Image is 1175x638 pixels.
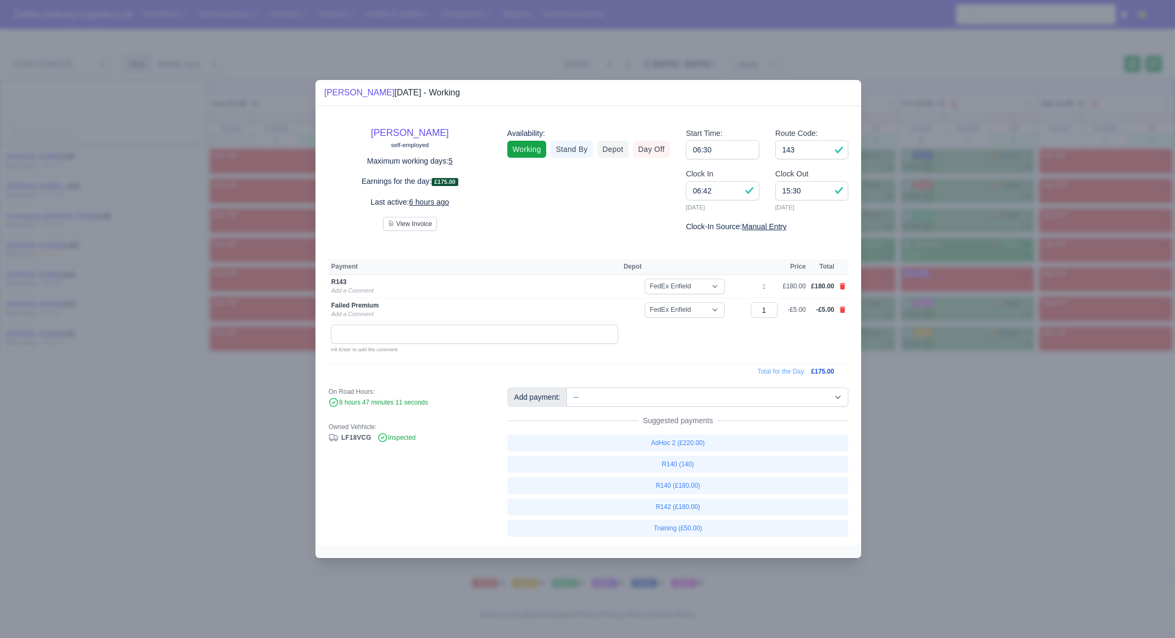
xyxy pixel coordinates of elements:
[331,278,571,286] div: R143
[507,498,849,515] a: R142 (£180.00)
[324,88,394,97] a: [PERSON_NAME]
[686,168,713,180] label: Clock In
[371,127,449,138] a: [PERSON_NAME]
[621,259,748,275] th: Depot
[328,259,621,275] th: Payment
[808,259,837,275] th: Total
[686,203,759,212] small: [DATE]
[811,368,834,375] span: £175.00
[638,415,717,426] span: Suggested payments
[331,301,571,310] div: Failed Premium
[597,141,629,158] a: Depot
[331,346,618,353] small: Hit Enter to add the comment
[507,127,670,140] div: Availability:
[383,217,437,231] button: View Invoice
[811,282,834,290] span: £180.00
[686,127,723,140] label: Start Time:
[742,222,787,231] u: Manual Entry
[409,198,449,206] u: 6 hours ago
[507,520,849,537] a: Training (£50.00)
[328,196,491,208] p: Last active:
[324,86,460,99] div: [DATE] - Working
[633,141,670,158] a: Day Off
[780,298,808,322] td: -£5.00
[507,456,849,473] a: R140 (140)
[328,175,491,188] p: Earnings for the day:
[507,477,849,494] a: R140 (£180.00)
[816,306,834,313] span: -£5.00
[331,311,373,317] a: Add a Comment
[377,434,416,441] span: Inspected
[550,141,593,158] a: Stand By
[328,423,491,431] div: Owned Vehhicle:
[391,142,429,148] small: self-employed
[775,203,849,212] small: [DATE]
[757,368,806,375] span: Total for the Day:
[751,282,777,291] div: 1
[775,168,809,180] label: Clock Out
[507,434,849,451] a: AdHoc 2 (£220.00)
[432,178,458,186] span: £175.00
[775,127,818,140] label: Route Code:
[328,398,491,408] div: 8 hours 47 minutes 11 seconds
[328,434,371,441] a: LF18VCG
[780,275,808,298] td: £180.00
[686,221,848,233] div: Clock-In Source:
[507,387,567,407] div: Add payment:
[328,155,491,167] p: Maximum working days:
[984,515,1175,638] iframe: Chat Widget
[780,259,808,275] th: Price
[507,141,546,158] a: Working
[328,387,491,396] div: On Road Hours:
[331,287,373,294] a: Add a Comment
[449,157,453,165] u: 5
